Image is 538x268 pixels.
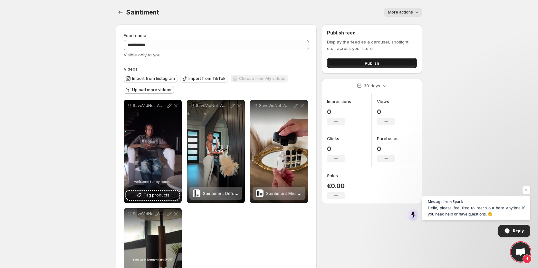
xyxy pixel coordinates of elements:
[126,191,179,200] button: Tag products
[428,205,524,217] span: Hello, please feel free to reach out here anytime if you need help or have questions. 😊
[116,8,125,17] button: Settings
[144,192,169,198] span: Tag products
[327,30,417,36] h2: Publish feed
[259,103,293,108] p: SaveVidNet_AQOgxyGpJnzC0MW7egbkHK1O7OiAKJsFZXqYqxxxfOYTtbCkMu_ShTl7aH7dk7rvjv_flil32pLaA4x_Ws1O4g...
[377,98,389,105] h3: Views
[511,242,530,262] div: Open chat
[377,145,399,153] p: 0
[203,191,255,196] span: Saintiment Diffuser 2x Set
[364,82,380,89] p: 30 days
[193,189,200,197] img: Saintiment Diffuser 2x Set
[327,135,339,142] h3: Clicks
[132,76,175,81] span: Import from Instagram
[377,108,395,116] p: 0
[124,100,182,203] div: SaveVidNet_AQNzE6Pp1hqywsRx65jTWMvBAFfA1vrf_O8HaKmfY_shvc_gBjRLn8p0h94zidynEDZjcnUiHi6meP8G5lDFio...
[132,87,171,92] span: Upload more videos
[256,189,264,197] img: Saintiment Mini Diffuser Set
[388,10,413,15] span: More actions
[377,135,399,142] h3: Purchases
[124,66,138,72] span: Videos
[124,52,161,57] span: Visible only to you.
[327,145,345,153] p: 0
[196,103,229,108] p: SaveVidNet_AQP3Qjrl7vMdcnqNqLBhIBYavHg3mjIQFmUbhJ03FpOCnB5KwxX5lQ3f01aCPPDAPAb544LIReUq9PNvqcRPVd...
[124,75,178,82] button: Import from Instagram
[513,225,524,236] span: Reply
[327,172,338,179] h3: Sales
[124,86,174,94] button: Upload more videos
[133,211,166,216] p: SaveVidNet_AQNMjqwairqonslfPdQKfHN6gazSaMYAl2IdB1TYxM4vOZDJUOTqsJQfjc1-P4bbMmpXZDQmsSB5MdAiXXnFMo...
[384,8,422,17] button: More actions
[327,39,417,52] p: Display the feed as a carousel, spotlight, etc., across your store.
[327,108,351,116] p: 0
[327,182,345,190] p: €0.00
[133,103,166,108] p: SaveVidNet_AQNzE6Pp1hqywsRx65jTWMvBAFfA1vrf_O8HaKmfY_shvc_gBjRLn8p0h94zidynEDZjcnUiHi6meP8G5lDFio...
[124,33,146,38] span: Feed name
[327,58,417,68] button: Publish
[453,200,463,203] span: Spark
[523,254,532,263] span: 1
[327,98,351,105] h3: Impressions
[428,200,452,203] span: Message from
[250,100,308,203] div: SaveVidNet_AQOgxyGpJnzC0MW7egbkHK1O7OiAKJsFZXqYqxxxfOYTtbCkMu_ShTl7aH7dk7rvjv_flil32pLaA4x_Ws1O4g...
[187,100,245,203] div: SaveVidNet_AQP3Qjrl7vMdcnqNqLBhIBYavHg3mjIQFmUbhJ03FpOCnB5KwxX5lQ3f01aCPPDAPAb544LIReUq9PNvqcRPVd...
[188,76,226,81] span: Import from TikTok
[365,60,379,66] span: Publish
[180,75,228,82] button: Import from TikTok
[126,8,159,16] span: Saintiment
[266,191,321,196] span: Saintiment Mini Diffuser Set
